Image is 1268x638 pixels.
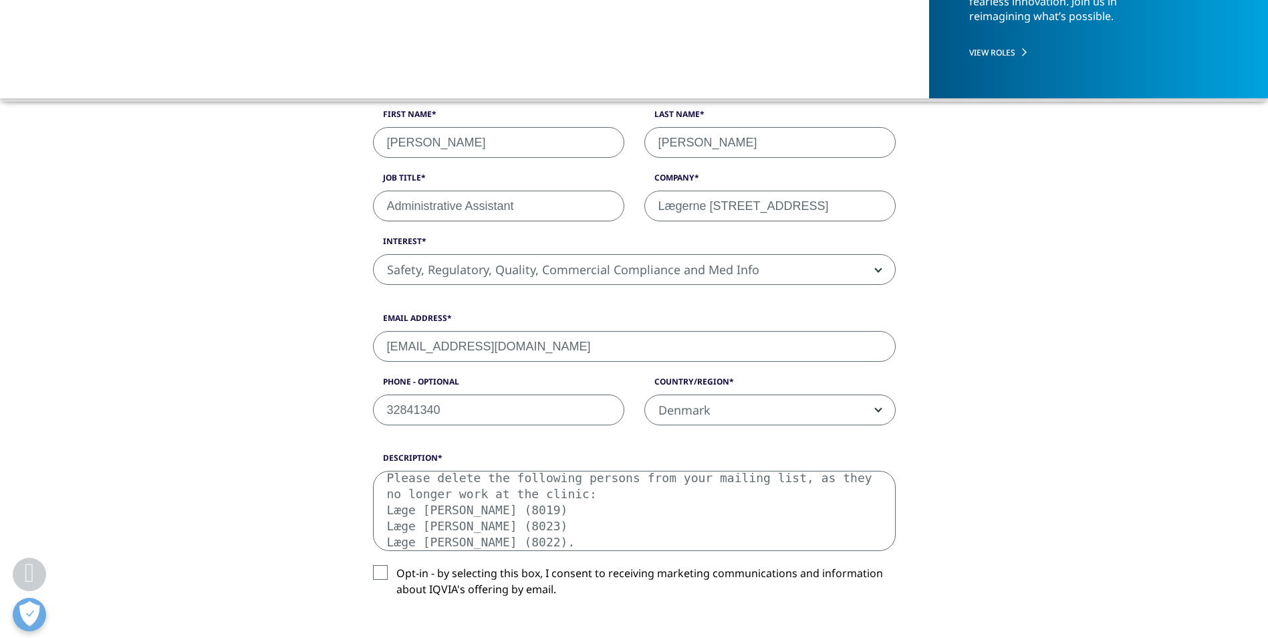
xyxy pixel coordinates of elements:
label: Country/Region [644,376,896,395]
label: Last Name [644,108,896,127]
button: Åbn præferencer [13,598,46,631]
label: Email Address [373,312,896,331]
span: Denmark [645,395,895,426]
label: Phone - Optional [373,376,624,395]
label: Company [644,172,896,191]
span: Safety, Regulatory, Quality, Commercial Compliance and Med Info [374,255,895,286]
label: First Name [373,108,624,127]
span: Denmark [644,395,896,425]
label: Description [373,452,896,471]
a: VIEW ROLES [969,47,1218,58]
label: Job Title [373,172,624,191]
label: Interest [373,235,896,254]
span: Safety, Regulatory, Quality, Commercial Compliance and Med Info [373,254,896,285]
label: Opt-in - by selecting this box, I consent to receiving marketing communications and information a... [373,565,896,605]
